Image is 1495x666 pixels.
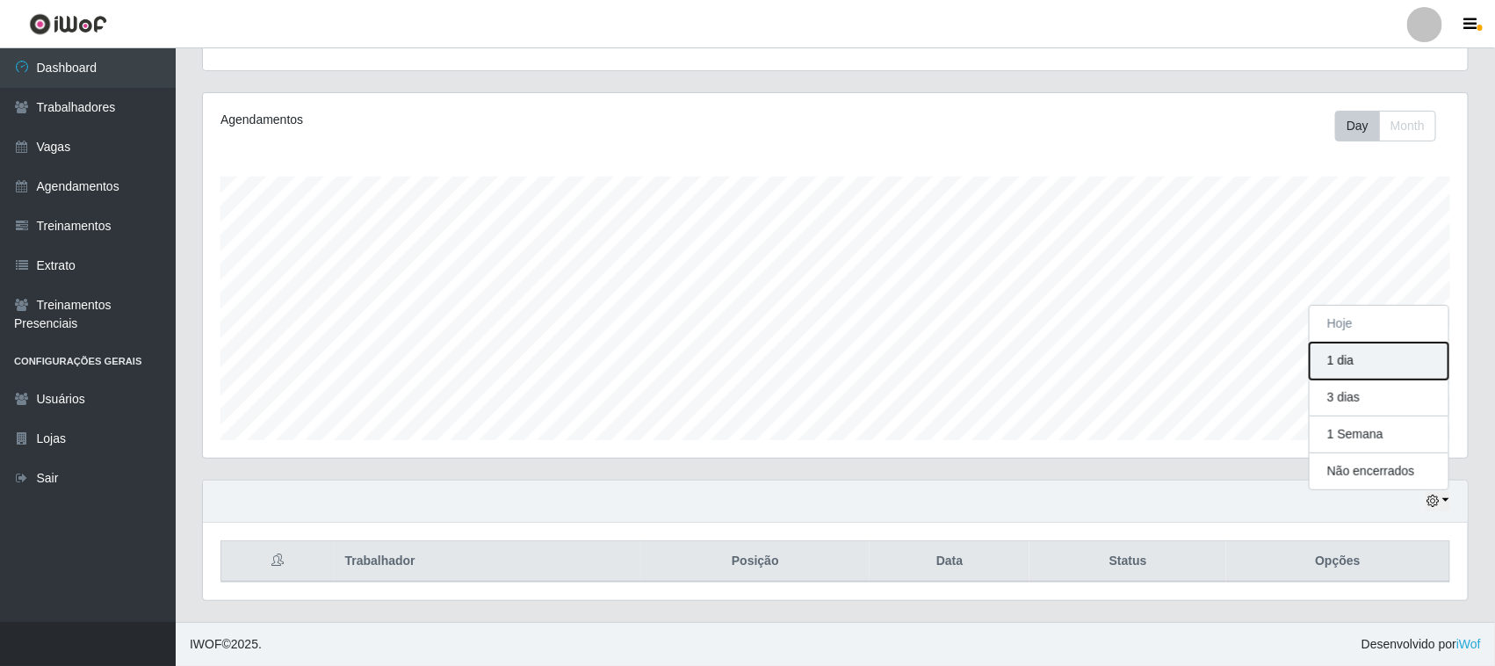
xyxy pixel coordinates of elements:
[1029,541,1226,583] th: Status
[220,111,718,129] div: Agendamentos
[335,541,641,583] th: Trabalhador
[1226,541,1449,583] th: Opções
[1456,637,1481,651] a: iWof
[29,13,107,35] img: CoreUI Logo
[1310,416,1448,453] button: 1 Semana
[1310,453,1448,489] button: Não encerrados
[1335,111,1380,141] button: Day
[190,637,222,651] span: IWOF
[641,541,870,583] th: Posição
[1361,635,1481,654] span: Desenvolvido por
[1310,306,1448,343] button: Hoje
[870,541,1029,583] th: Data
[1379,111,1436,141] button: Month
[1310,343,1448,380] button: 1 dia
[1310,380,1448,416] button: 3 dias
[190,635,262,654] span: © 2025 .
[1335,111,1450,141] div: Toolbar with button groups
[1335,111,1436,141] div: First group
